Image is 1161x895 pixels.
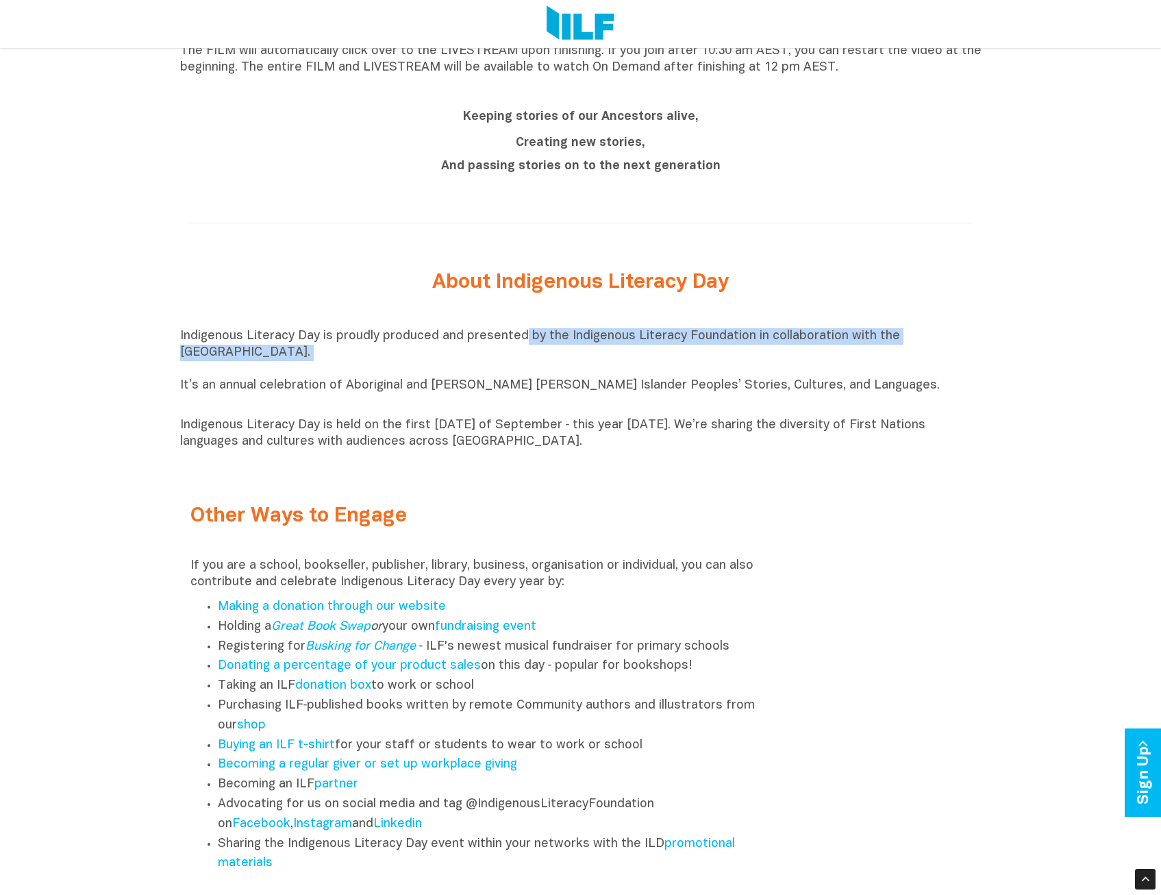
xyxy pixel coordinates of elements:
li: on this day ‑ popular for bookshops! [218,657,771,676]
a: Instagram [293,818,352,830]
b: Creating new stories, [516,137,645,149]
a: donation box [295,680,371,691]
em: or [271,621,382,633]
p: Indigenous Literacy Day is held on the first [DATE] of September ‑ this year [DATE]. We’re sharin... [180,417,982,450]
h2: About Indigenous Literacy Day [324,271,838,294]
a: fundraising event [435,621,536,633]
a: Making a donation through our website [218,601,446,613]
li: Purchasing ILF‑published books written by remote Community authors and illustrators from our [218,696,771,736]
li: Taking an ILF to work or school [218,676,771,696]
a: partner [314,778,358,790]
a: Donating a percentage of your product sales [218,660,481,672]
a: Busking for Change [305,641,416,652]
p: If you are a school, bookseller, publisher, library, business, organisation or individual, you ca... [190,558,771,591]
li: for your staff or students to wear to work or school [218,736,771,756]
li: Sharing the Indigenous Literacy Day event within your networks with the ILD [218,835,771,874]
a: shop [237,720,266,731]
b: Keeping stories of our Ancestors alive, [463,111,699,123]
a: Linkedin [373,818,422,830]
li: Advocating for us on social media and tag @IndigenousLiteracyFoundation on , and [218,795,771,835]
b: And passing stories on to the next generation [441,160,721,172]
a: Becoming a regular giver or set up workplace giving [218,759,517,770]
h2: Other Ways to Engage [190,505,771,528]
a: Great Book Swap [271,621,371,633]
li: Becoming an ILF [218,775,771,795]
li: Registering for ‑ ILF's newest musical fundraiser for primary schools [218,637,771,657]
img: Logo [547,5,614,42]
p: Indigenous Literacy Day is proudly produced and presented by the Indigenous Literacy Foundation i... [180,328,982,410]
li: Holding a your own [218,617,771,637]
div: Scroll Back to Top [1135,869,1156,890]
p: The FILM will automatically click over to the LIVESTREAM upon finishing. If you join after 10:30 ... [180,43,982,76]
a: Facebook [232,818,290,830]
a: Buying an ILF t-shirt [218,739,335,751]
